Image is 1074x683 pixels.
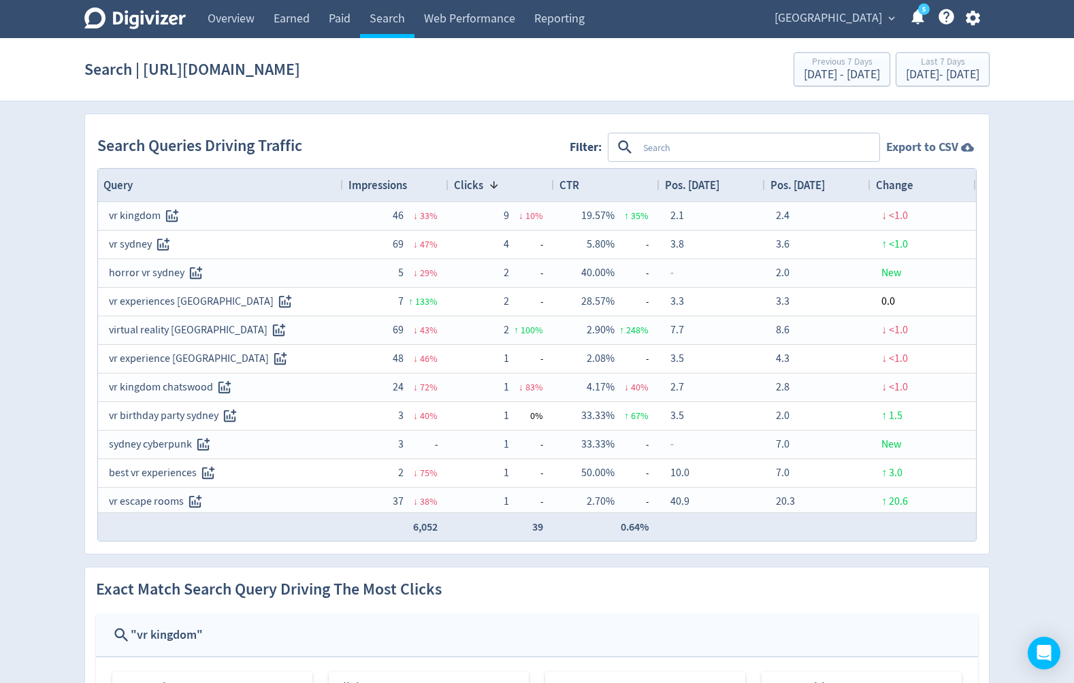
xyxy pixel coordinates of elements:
div: vr escape rooms [109,488,332,515]
button: Track this search query [184,490,206,513]
span: 3.5 [670,409,684,422]
span: 0.64% [621,520,649,534]
span: 4.17% [587,380,615,394]
span: 1 [504,380,509,394]
span: 40.00% [581,266,615,280]
span: 3 [398,437,404,451]
span: Pos. [DATE] [770,178,825,193]
span: 1 [504,466,509,480]
span: <1.0 [889,237,908,251]
span: 10 % [525,210,543,222]
button: Track this search query [274,290,296,313]
span: <1.0 [889,380,908,394]
div: vr kingdom [109,203,332,229]
span: 24 [393,380,404,394]
div: vr kingdom chatswood [109,374,332,401]
span: 67 % [631,410,649,422]
span: 7.0 [776,437,790,451]
span: ↓ [413,410,418,422]
span: 72 % [420,381,438,393]
span: - [509,346,543,372]
span: 1 [504,352,509,365]
span: ↓ [881,323,887,337]
div: " vr kingdom " [131,625,962,645]
span: 2.70% [587,495,615,508]
span: 83 % [525,381,543,393]
span: ↑ [624,410,629,422]
span: ↓ [519,210,523,222]
span: ↓ [413,495,418,507]
span: 1 [504,437,509,451]
span: ↑ [514,324,519,336]
span: - [615,346,649,372]
span: 2.8 [776,380,790,394]
button: Track this search query [267,319,290,341]
span: ↓ [413,238,418,250]
span: 4.3 [776,352,790,365]
span: 2.08% [587,352,615,365]
span: 39 [532,520,543,534]
span: 8.6 [776,323,790,337]
button: [GEOGRAPHIC_DATA] [770,7,898,29]
span: 35 % [631,210,649,222]
button: Track this search query [269,348,291,370]
span: - [615,288,649,315]
button: Track this search query [218,405,241,427]
span: ↓ [881,209,887,222]
span: 2.0 [776,409,790,422]
span: 3.3 [670,295,684,308]
span: ↑ [881,466,887,480]
span: ↑ [881,409,887,422]
span: <1.0 [889,323,908,337]
span: ↑ [619,324,624,336]
div: vr experience [GEOGRAPHIC_DATA] [109,346,332,372]
div: best vr experiences [109,460,332,486]
span: expand_more [885,12,898,24]
div: Previous 7 Days [804,57,880,69]
span: ↓ [413,381,418,393]
div: [DATE] - [DATE] [804,69,880,81]
span: 2.7 [670,380,684,394]
span: 3.6 [776,237,790,251]
span: 20.3 [776,495,795,508]
span: ↑ [624,210,629,222]
span: 69 [393,237,404,251]
span: - [404,431,438,458]
span: - [509,431,543,458]
span: 0 % [530,410,543,422]
div: Last 7 Days [906,57,979,69]
span: 5.80% [587,237,615,251]
span: - [670,266,674,280]
h2: Search Queries Driving Traffic [97,135,308,158]
span: Pos. [DATE] [665,178,719,193]
div: vr experiences [GEOGRAPHIC_DATA] [109,288,332,315]
text: 5 [922,5,926,14]
span: 47 % [420,238,438,250]
span: 2 [504,266,509,280]
span: ↓ [413,324,418,336]
div: Open Intercom Messenger [1028,637,1060,669]
span: 33 % [420,210,438,222]
span: 1.5 [889,409,902,422]
span: Clicks [454,178,483,193]
span: 3.5 [670,352,684,365]
span: 40.9 [670,495,689,508]
span: Change [876,178,913,193]
div: vr birthday party sydney [109,403,332,429]
span: 2.4 [776,209,790,222]
span: 28.57% [581,295,615,308]
span: - [615,231,649,258]
span: - [615,260,649,286]
span: <1.0 [889,209,908,222]
span: ↓ [881,380,887,394]
span: 69 [393,323,404,337]
span: CTR [559,178,579,193]
span: 40 % [420,410,438,422]
span: [GEOGRAPHIC_DATA] [775,7,882,29]
span: 7 [398,295,404,308]
span: 2.0 [776,266,790,280]
span: <1.0 [889,352,908,365]
span: 38 % [420,495,438,507]
span: 2.90% [587,323,615,337]
span: ↓ [413,210,418,222]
